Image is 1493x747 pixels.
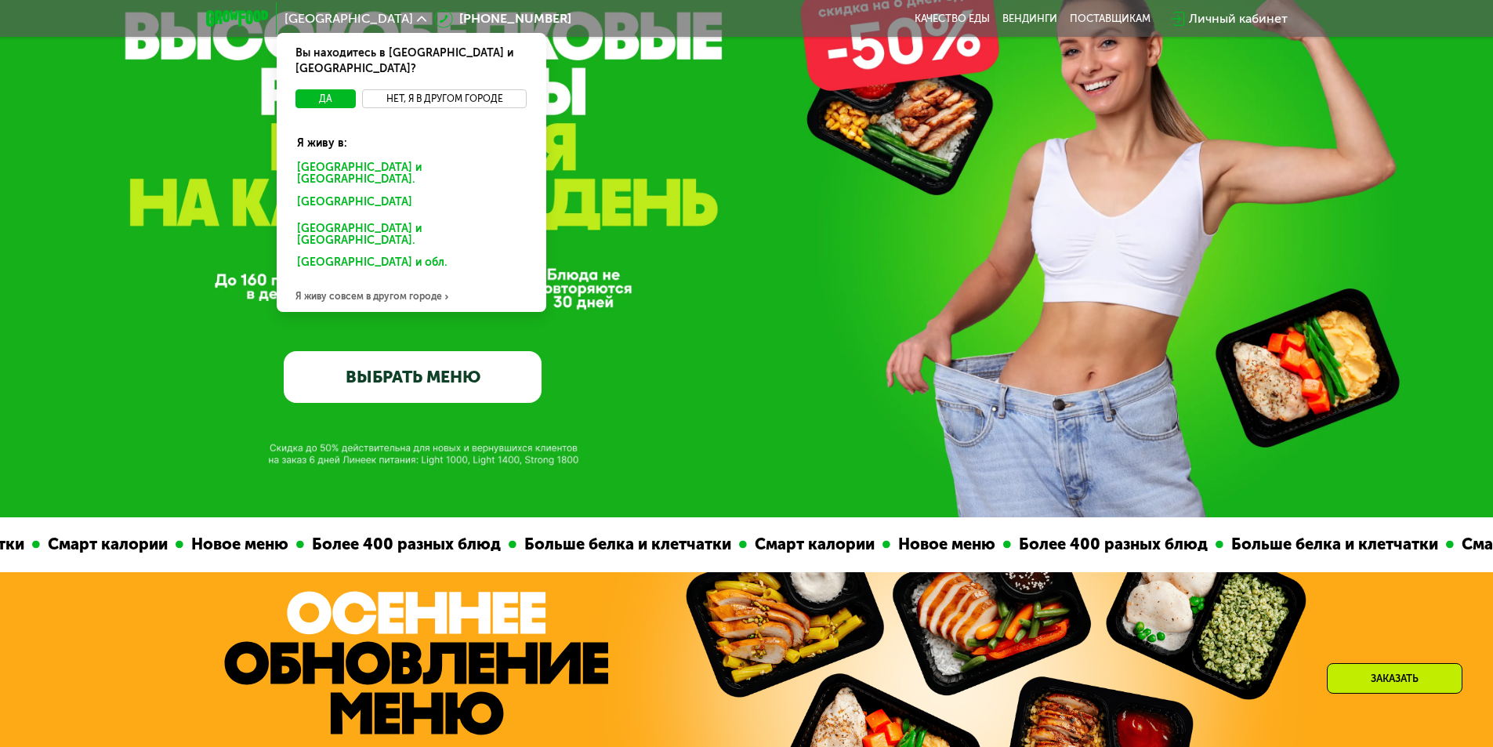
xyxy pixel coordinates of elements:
span: [GEOGRAPHIC_DATA] [284,13,413,25]
div: поставщикам [1070,13,1151,25]
div: Новое меню [864,532,977,557]
button: Нет, я в другом городе [362,89,527,108]
div: [GEOGRAPHIC_DATA] и [GEOGRAPHIC_DATA]. [286,219,537,252]
div: Больше белка и клетчатки [491,532,713,557]
a: Качество еды [915,13,990,25]
a: Вендинги [1002,13,1057,25]
div: Новое меню [158,532,270,557]
div: Вы находитесь в [GEOGRAPHIC_DATA] и [GEOGRAPHIC_DATA]? [277,33,546,89]
div: Смарт калории [14,532,150,557]
a: ВЫБРАТЬ МЕНЮ [284,351,542,403]
div: [GEOGRAPHIC_DATA] и [GEOGRAPHIC_DATA]. [286,158,537,190]
div: Я живу в: [286,123,537,151]
div: Более 400 разных блюд [985,532,1190,557]
div: Более 400 разных блюд [278,532,483,557]
div: Личный кабинет [1189,9,1288,28]
button: Да [295,89,356,108]
div: Больше белка и клетчатки [1198,532,1420,557]
a: [PHONE_NUMBER] [434,9,571,28]
div: [GEOGRAPHIC_DATA] и обл. [286,252,531,277]
div: Смарт калории [721,532,857,557]
div: Заказать [1327,663,1462,694]
div: [GEOGRAPHIC_DATA] [286,192,531,217]
div: Я живу совсем в другом городе [277,281,546,312]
